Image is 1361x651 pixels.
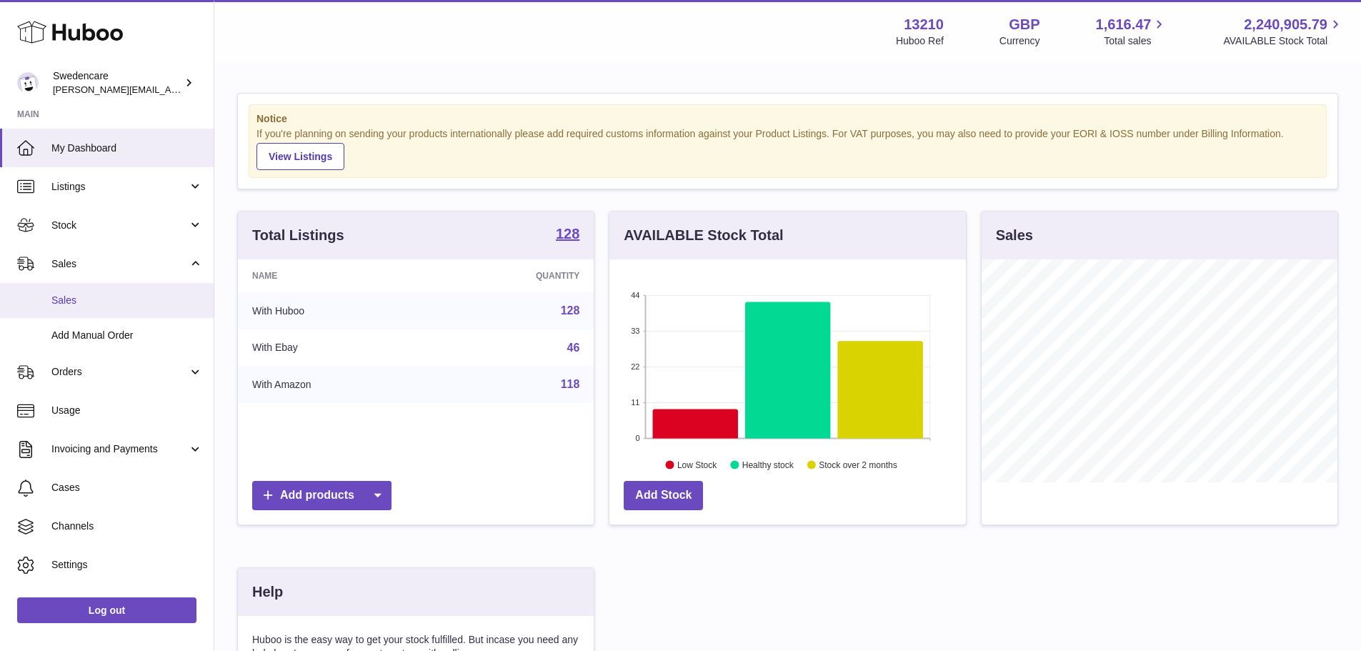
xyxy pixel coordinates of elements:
text: Stock over 2 months [819,459,897,469]
th: Name [238,259,433,292]
a: 128 [561,304,580,317]
strong: Notice [256,112,1319,126]
span: 2,240,905.79 [1244,15,1327,34]
span: Sales [51,257,188,271]
span: Add Manual Order [51,329,203,342]
span: Stock [51,219,188,232]
h3: Sales [996,226,1033,245]
span: 1,616.47 [1096,15,1152,34]
span: Usage [51,404,203,417]
a: Log out [17,597,196,623]
span: Sales [51,294,203,307]
span: AVAILABLE Stock Total [1223,34,1344,48]
a: Add products [252,481,392,510]
span: [PERSON_NAME][EMAIL_ADDRESS][DOMAIN_NAME] [53,84,286,95]
a: 118 [561,378,580,390]
span: Orders [51,365,188,379]
text: Healthy stock [742,459,794,469]
h3: AVAILABLE Stock Total [624,226,783,245]
span: Total sales [1104,34,1167,48]
strong: GBP [1009,15,1040,34]
td: With Huboo [238,292,433,329]
text: 44 [632,291,640,299]
span: Listings [51,180,188,194]
text: 33 [632,327,640,335]
span: Invoicing and Payments [51,442,188,456]
strong: 128 [556,227,579,241]
text: 0 [636,434,640,442]
a: View Listings [256,143,344,170]
a: 128 [556,227,579,244]
img: rebecca.fall@swedencare.co.uk [17,72,39,94]
a: 46 [567,342,580,354]
span: Cases [51,481,203,495]
text: 11 [632,398,640,407]
a: 2,240,905.79 AVAILABLE Stock Total [1223,15,1344,48]
a: Add Stock [624,481,703,510]
th: Quantity [433,259,594,292]
td: With Ebay [238,329,433,367]
a: 1,616.47 Total sales [1096,15,1168,48]
div: Currency [999,34,1040,48]
text: Low Stock [677,459,717,469]
text: 22 [632,362,640,371]
h3: Total Listings [252,226,344,245]
span: Settings [51,558,203,572]
strong: 13210 [904,15,944,34]
td: With Amazon [238,366,433,403]
div: Swedencare [53,69,181,96]
span: Channels [51,520,203,533]
div: Huboo Ref [896,34,944,48]
div: If you're planning on sending your products internationally please add required customs informati... [256,127,1319,170]
span: My Dashboard [51,141,203,155]
h3: Help [252,582,283,602]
